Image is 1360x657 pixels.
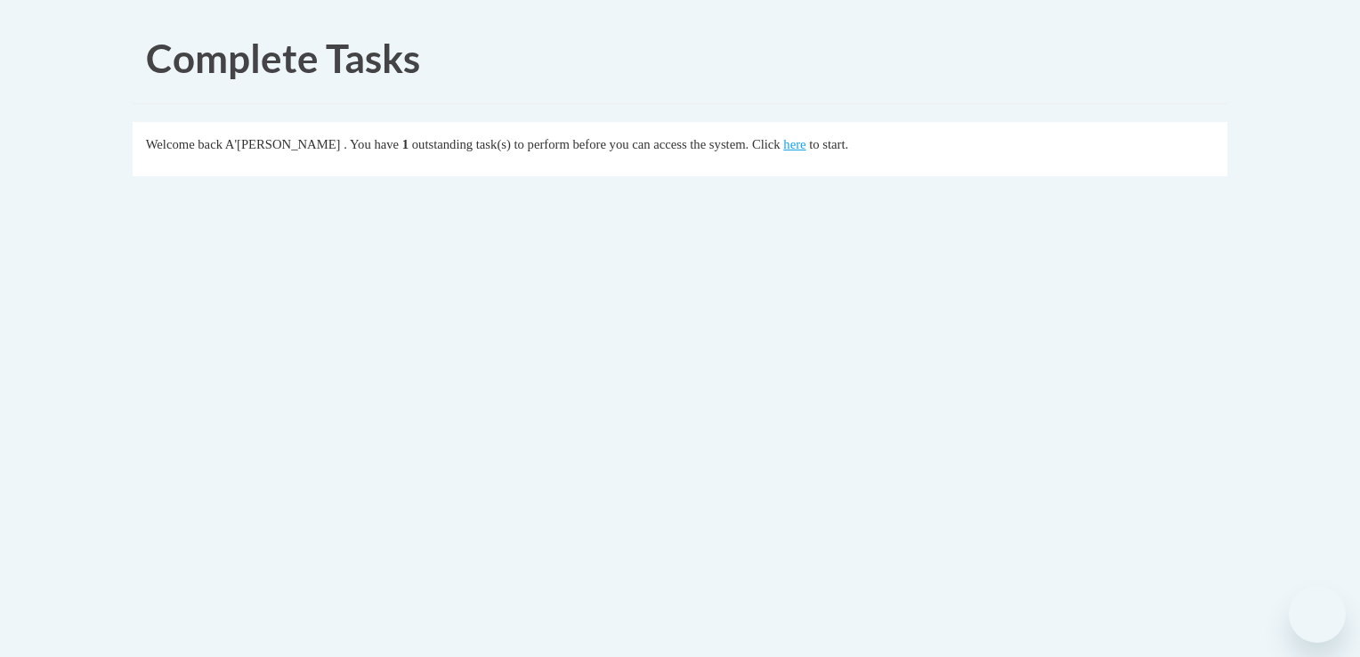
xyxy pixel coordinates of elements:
[402,137,409,151] span: 1
[1289,586,1346,643] iframe: Button to launch messaging window
[412,137,781,151] span: outstanding task(s) to perform before you can access the system. Click
[809,137,848,151] span: to start.
[344,137,399,151] span: . You have
[225,137,341,151] span: A'[PERSON_NAME]
[146,35,420,81] span: Complete Tasks
[146,137,223,151] span: Welcome back
[783,137,805,151] a: here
